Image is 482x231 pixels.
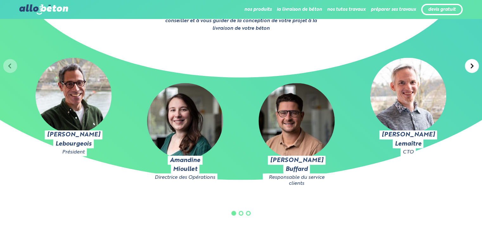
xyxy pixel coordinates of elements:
[371,2,416,17] li: préparer ses travaux
[244,2,272,17] li: nos produits
[270,156,323,165] h4: [PERSON_NAME]
[370,58,446,134] img: Julien Lemaître
[62,148,85,156] div: Président
[395,139,421,148] h4: Lemaître
[155,173,215,181] div: Directrice des Opérations
[173,165,197,173] h4: Mioullet
[428,7,456,12] a: devis gratuit
[382,130,435,139] h4: [PERSON_NAME]
[35,58,112,134] img: Julien Lebourgeois
[147,83,223,159] img: Amandine Mioullet
[265,173,328,187] div: Responsable du service clients
[286,165,308,173] h4: Buffard
[277,2,322,17] li: la livraison de béton
[55,139,92,148] h4: Lebourgeois
[403,148,414,156] div: CTO
[259,83,335,159] img: Pierre-Alexandre Buffard
[170,156,200,165] h4: Amandine
[327,2,366,17] li: nos tutos travaux
[19,4,68,15] img: allobéton
[47,130,100,139] h4: [PERSON_NAME]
